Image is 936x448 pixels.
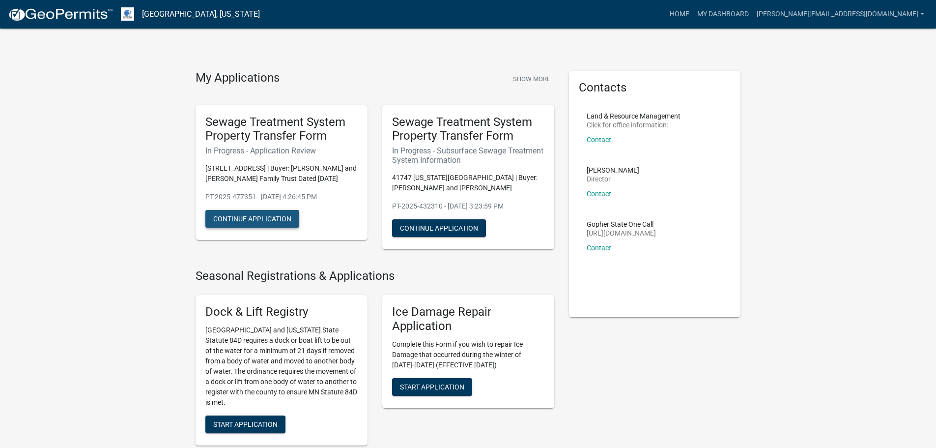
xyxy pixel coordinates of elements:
[142,6,260,23] a: [GEOGRAPHIC_DATA], [US_STATE]
[205,163,358,184] p: [STREET_ADDRESS] | Buyer: [PERSON_NAME] and [PERSON_NAME] Family Trust Dated [DATE]
[392,115,544,144] h5: Sewage Treatment System Property Transfer Form
[205,192,358,202] p: PT-2025-477351 - [DATE] 4:26:45 PM
[587,176,639,182] p: Director
[392,201,544,211] p: PT-2025-432310 - [DATE] 3:23:59 PM
[392,378,472,396] button: Start Application
[392,219,486,237] button: Continue Application
[392,173,544,193] p: 41747 [US_STATE][GEOGRAPHIC_DATA] | Buyer: [PERSON_NAME] and [PERSON_NAME]
[587,221,656,228] p: Gopher State One Call
[587,167,639,174] p: [PERSON_NAME]
[205,210,299,228] button: Continue Application
[213,420,278,428] span: Start Application
[205,305,358,319] h5: Dock & Lift Registry
[392,146,544,165] h6: In Progress - Subsurface Sewage Treatment System Information
[587,136,611,144] a: Contact
[587,230,656,237] p: [URL][DOMAIN_NAME]
[579,81,731,95] h5: Contacts
[205,146,358,155] h6: In Progress - Application Review
[509,71,554,87] button: Show More
[196,71,280,86] h4: My Applications
[392,339,544,370] p: Complete this Form if you wish to repair Ice Damage that occurred during the winter of [DATE]-[DA...
[205,416,285,433] button: Start Application
[205,115,358,144] h5: Sewage Treatment System Property Transfer Form
[196,269,554,283] h4: Seasonal Registrations & Applications
[587,190,611,198] a: Contact
[693,5,753,24] a: My Dashboard
[587,113,681,119] p: Land & Resource Management
[587,244,611,252] a: Contact
[753,5,928,24] a: [PERSON_NAME][EMAIL_ADDRESS][DOMAIN_NAME]
[400,383,464,390] span: Start Application
[205,325,358,408] p: [GEOGRAPHIC_DATA] and [US_STATE] State Statute 84D requires a dock or boat lift to be out of the ...
[587,121,681,128] p: Click for office information:
[121,7,134,21] img: Otter Tail County, Minnesota
[392,305,544,333] h5: Ice Damage Repair Application
[666,5,693,24] a: Home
